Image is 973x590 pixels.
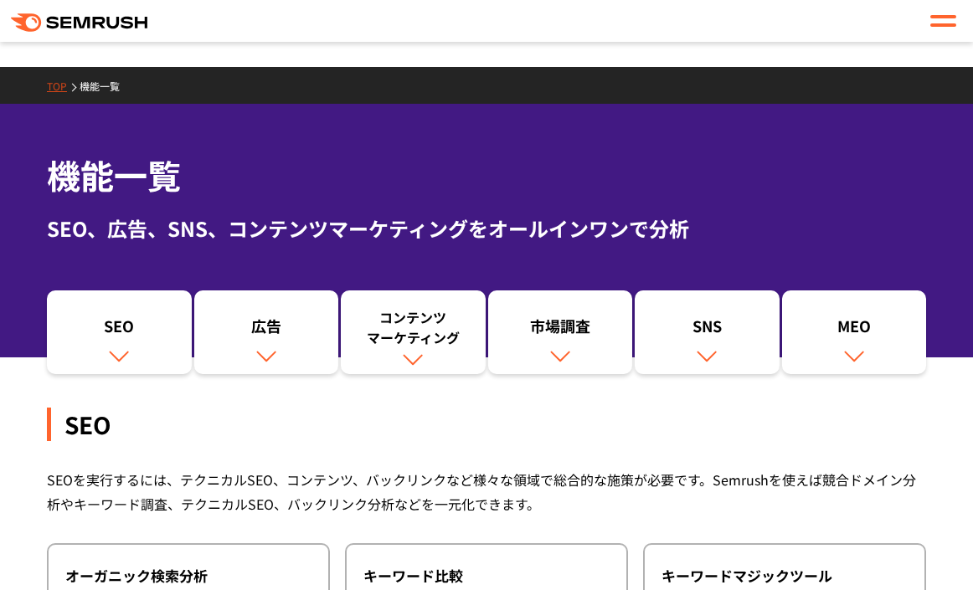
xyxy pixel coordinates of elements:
div: SEO [55,316,183,344]
div: 広告 [203,316,331,344]
div: SNS [643,316,771,344]
div: SEOを実行するには、テクニカルSEO、コンテンツ、バックリンクなど様々な領域で総合的な施策が必要です。Semrushを使えば競合ドメイン分析やキーワード調査、テクニカルSEO、バックリンク分析... [47,468,926,516]
a: SEO [47,290,192,374]
h1: 機能一覧 [47,151,926,200]
div: SEO、広告、SNS、コンテンツマーケティングをオールインワンで分析 [47,213,926,244]
a: TOP [47,79,80,93]
div: 市場調査 [497,316,625,344]
a: SNS [635,290,780,374]
a: コンテンツマーケティング [341,290,486,374]
div: オーガニック検索分析 [65,566,311,586]
div: コンテンツ マーケティング [349,307,477,347]
a: 市場調査 [488,290,633,374]
div: SEO [47,408,926,441]
a: 広告 [194,290,339,374]
div: キーワード比較 [363,566,610,586]
div: キーワードマジックツール [662,566,908,586]
a: 機能一覧 [80,79,132,93]
a: MEO [782,290,927,374]
div: MEO [790,316,919,344]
